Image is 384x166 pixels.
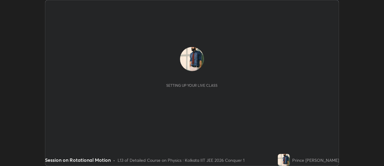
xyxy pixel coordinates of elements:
[180,47,204,71] img: 96122d21c5e7463d91715a36403f4a25.jpg
[45,156,111,164] div: Session on Rotational Motion
[292,157,339,163] div: Prince [PERSON_NAME]
[118,157,244,163] div: L13 of Detailed Course on Physics : Kolkata IIT JEE 2026 Conquer 1
[113,157,115,163] div: •
[278,154,290,166] img: 96122d21c5e7463d91715a36403f4a25.jpg
[166,83,217,88] div: Setting up your live class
